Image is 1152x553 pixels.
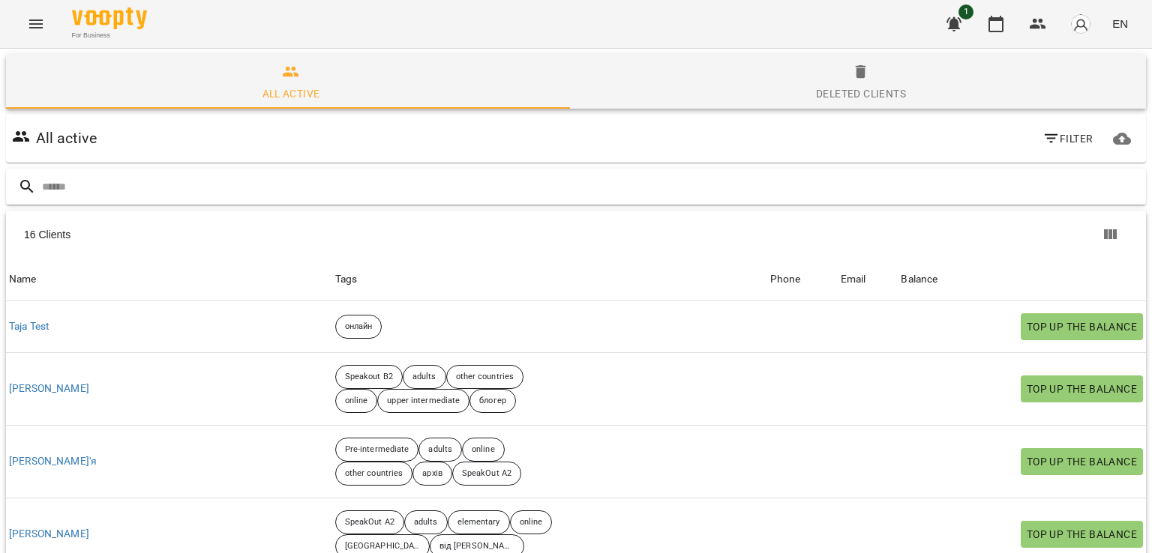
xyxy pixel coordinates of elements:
[901,271,1143,288] span: Balance
[387,395,460,408] p: upper intermediate
[414,516,438,529] p: adults
[816,85,906,103] div: Deleted clients
[457,516,500,529] p: elementary
[9,271,37,288] div: Sort
[1021,375,1143,402] button: Top up the balance
[1027,525,1137,543] span: Top up the balance
[345,444,409,456] p: Pre-intermediate
[335,462,413,486] div: other countries
[1042,130,1093,148] span: Filter
[377,389,469,413] div: upper intermediate
[1106,10,1134,37] button: EN
[510,510,553,534] div: online
[345,371,393,384] p: Speakout B2
[345,540,420,553] p: [GEOGRAPHIC_DATA]
[1112,16,1128,31] span: EN
[1027,318,1137,336] span: Top up the balance
[1021,448,1143,475] button: Top up the balance
[345,516,394,529] p: SpeakOut A2
[446,365,524,389] div: other countries
[520,516,543,529] p: online
[1021,313,1143,340] button: Top up the balance
[9,381,89,396] a: [PERSON_NAME]
[345,321,373,333] p: онлайн
[418,438,462,462] div: adults
[1021,521,1143,548] button: Top up the balance
[462,438,505,462] div: online
[1027,380,1137,398] span: Top up the balance
[9,454,97,469] a: [PERSON_NAME]'я
[456,371,514,384] p: other countries
[335,438,419,462] div: Pre-intermediate
[422,468,442,480] p: архів
[72,31,147,40] span: For Business
[335,510,404,534] div: SpeakOut A2
[404,510,448,534] div: adults
[770,271,801,288] div: Phone
[403,365,446,389] div: adults
[335,365,403,389] div: Speakout B2
[901,271,937,288] div: Sort
[9,271,329,288] span: Name
[841,271,895,288] span: Email
[472,444,495,456] p: online
[72,7,147,29] img: Voopty Logo
[770,271,801,288] div: Sort
[1036,125,1099,152] button: Filter
[345,395,368,408] p: online
[9,527,89,542] a: [PERSON_NAME]
[1092,217,1128,253] button: Show columns
[439,540,514,553] p: від [PERSON_NAME]
[452,462,521,486] div: SpeakOut A2
[335,271,764,288] div: Tags
[958,4,973,19] span: 1
[335,315,382,339] div: онлайн
[9,319,49,334] a: Taja Test
[36,127,97,150] h6: All active
[841,271,866,288] div: Sort
[428,444,452,456] p: adults
[1070,13,1091,34] img: avatar_s.png
[262,85,320,103] div: All active
[841,271,866,288] div: Email
[6,211,1146,259] div: Table Toolbar
[479,395,506,408] p: блогер
[901,271,937,288] div: Balance
[345,468,403,480] p: other countries
[412,371,436,384] p: adults
[9,271,37,288] div: Name
[335,389,378,413] div: online
[1027,453,1137,471] span: Top up the balance
[412,462,452,486] div: архів
[770,271,835,288] span: Phone
[462,468,511,480] p: SpeakOut A2
[18,6,54,42] button: Menu
[448,510,510,534] div: elementary
[469,389,516,413] div: блогер
[24,227,581,242] div: 16 Clients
